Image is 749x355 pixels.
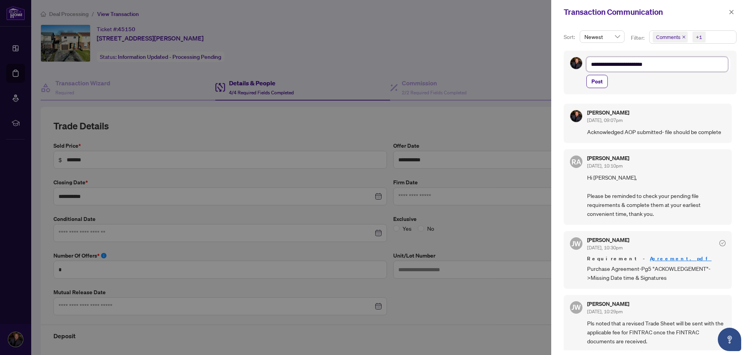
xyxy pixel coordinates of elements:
[564,33,577,41] p: Sort:
[570,57,582,69] img: Profile Icon
[587,264,726,283] span: Purchase Agreement-Pg5 "ACKOWLEDGEMENT"->Missing Date time & Signatures
[587,117,623,123] span: [DATE], 09:07pm
[718,328,741,351] button: Open asap
[719,240,726,246] span: check-circle
[631,34,646,42] p: Filter:
[587,155,629,161] h5: [PERSON_NAME]
[587,127,726,136] span: Acknowledged AOP submitted- file should be complete
[570,110,582,122] img: Profile Icon
[572,238,581,249] span: JW
[653,32,688,42] span: Comments
[587,163,623,169] span: [DATE], 10:10pm
[587,173,726,219] span: Hi [PERSON_NAME], Please be reminded to check your pending file requirements & complete them at y...
[696,33,702,41] div: +1
[587,309,623,314] span: [DATE], 10:29pm
[587,237,629,243] h5: [PERSON_NAME]
[650,255,712,262] a: Agreement.pdf
[587,255,726,263] span: Requirement -
[586,75,608,88] button: Post
[572,302,581,313] span: JW
[564,6,726,18] div: Transaction Communication
[587,301,629,307] h5: [PERSON_NAME]
[572,156,581,167] span: RA
[591,75,603,88] span: Post
[584,31,620,42] span: Newest
[656,33,680,41] span: Comments
[729,9,734,15] span: close
[587,110,629,115] h5: [PERSON_NAME]
[587,245,623,251] span: [DATE], 10:30pm
[682,35,686,39] span: close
